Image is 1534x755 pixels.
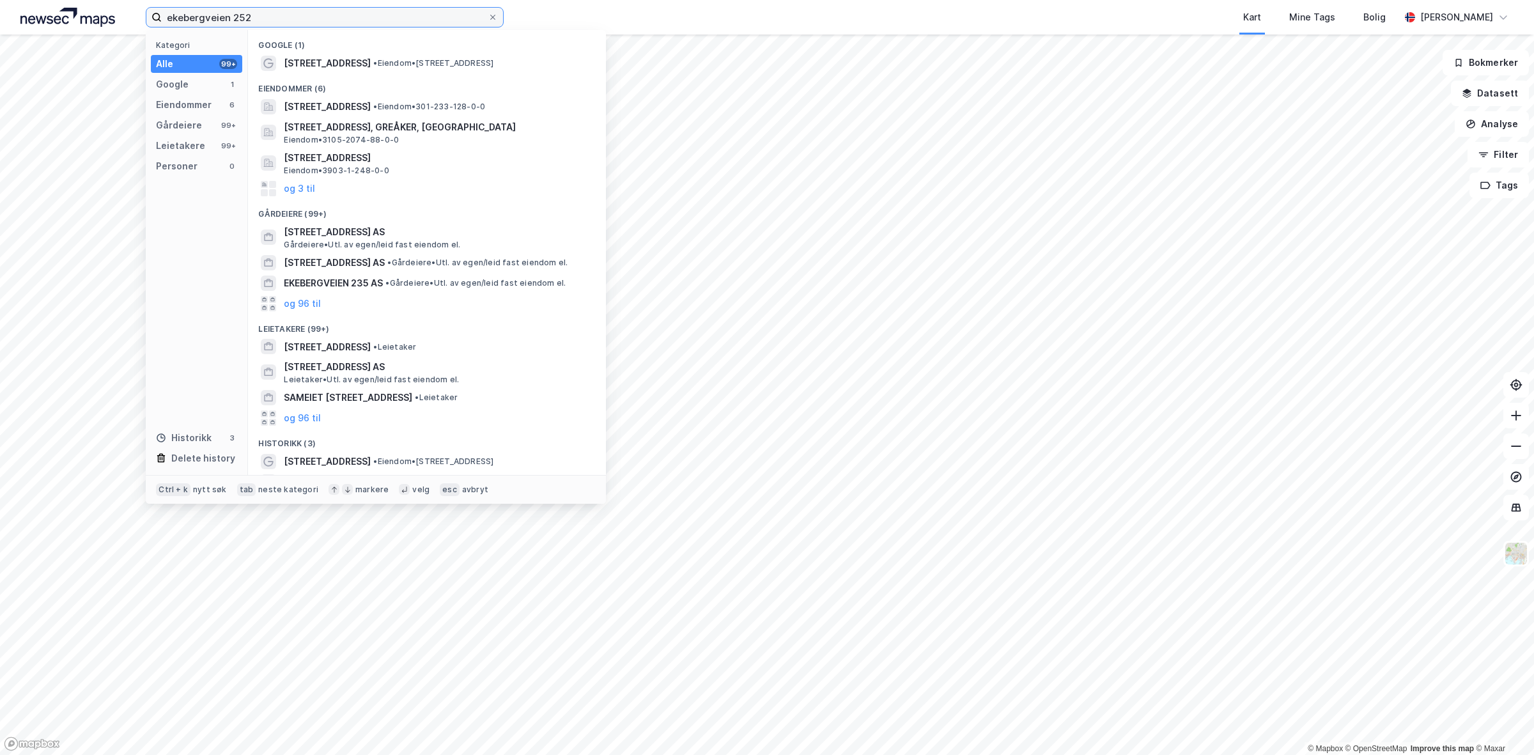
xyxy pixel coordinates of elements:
[156,97,212,113] div: Eiendommer
[284,166,389,176] span: Eiendom • 3903-1-248-0-0
[415,393,419,402] span: •
[440,483,460,496] div: esc
[284,224,591,240] span: [STREET_ADDRESS] AS
[385,278,566,288] span: Gårdeiere • Utl. av egen/leid fast eiendom el.
[385,278,389,288] span: •
[156,483,190,496] div: Ctrl + k
[1443,50,1529,75] button: Bokmerker
[373,102,377,111] span: •
[373,58,493,68] span: Eiendom • [STREET_ADDRESS]
[219,59,237,69] div: 99+
[1468,142,1529,167] button: Filter
[162,8,488,27] input: Søk på adresse, matrikkel, gårdeiere, leietakere eller personer
[1308,744,1343,753] a: Mapbox
[284,120,591,135] span: [STREET_ADDRESS], GREÅKER, [GEOGRAPHIC_DATA]
[1345,744,1407,753] a: OpenStreetMap
[193,485,227,495] div: nytt søk
[156,430,212,446] div: Historikk
[284,410,321,426] button: og 96 til
[284,56,371,71] span: [STREET_ADDRESS]
[248,74,606,97] div: Eiendommer (6)
[373,456,377,466] span: •
[1289,10,1335,25] div: Mine Tags
[219,120,237,130] div: 99+
[284,255,385,270] span: [STREET_ADDRESS] AS
[1411,744,1474,753] a: Improve this map
[355,485,389,495] div: markere
[156,138,205,153] div: Leietakere
[373,58,377,68] span: •
[156,77,189,92] div: Google
[387,258,568,268] span: Gårdeiere • Utl. av egen/leid fast eiendom el.
[284,240,460,250] span: Gårdeiere • Utl. av egen/leid fast eiendom el.
[284,276,383,291] span: EKEBERGVEIEN 235 AS
[415,393,458,403] span: Leietaker
[248,314,606,337] div: Leietakere (99+)
[284,375,459,385] span: Leietaker • Utl. av egen/leid fast eiendom el.
[156,159,198,174] div: Personer
[20,8,115,27] img: logo.a4113a55bc3d86da70a041830d287a7e.svg
[248,428,606,451] div: Historikk (3)
[237,483,256,496] div: tab
[373,342,416,352] span: Leietaker
[284,390,412,405] span: SAMEIET [STREET_ADDRESS]
[1363,10,1386,25] div: Bolig
[284,454,371,469] span: [STREET_ADDRESS]
[284,296,321,311] button: og 96 til
[227,100,237,110] div: 6
[4,736,60,751] a: Mapbox homepage
[284,181,315,196] button: og 3 til
[1470,694,1534,755] iframe: Chat Widget
[373,342,377,352] span: •
[227,161,237,171] div: 0
[156,40,242,50] div: Kategori
[1455,111,1529,137] button: Analyse
[1469,173,1529,198] button: Tags
[156,56,173,72] div: Alle
[227,79,237,90] div: 1
[248,30,606,53] div: Google (1)
[387,258,391,267] span: •
[284,359,591,375] span: [STREET_ADDRESS] AS
[284,135,399,145] span: Eiendom • 3105-2074-88-0-0
[1470,694,1534,755] div: Kontrollprogram for chat
[219,141,237,151] div: 99+
[227,433,237,443] div: 3
[284,150,591,166] span: [STREET_ADDRESS]
[248,199,606,222] div: Gårdeiere (99+)
[462,485,488,495] div: avbryt
[171,451,235,466] div: Delete history
[1420,10,1493,25] div: [PERSON_NAME]
[1243,10,1261,25] div: Kart
[284,99,371,114] span: [STREET_ADDRESS]
[156,118,202,133] div: Gårdeiere
[1451,81,1529,106] button: Datasett
[373,456,493,467] span: Eiendom • [STREET_ADDRESS]
[412,485,430,495] div: velg
[373,102,485,112] span: Eiendom • 301-233-128-0-0
[1504,541,1528,566] img: Z
[258,485,318,495] div: neste kategori
[284,339,371,355] span: [STREET_ADDRESS]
